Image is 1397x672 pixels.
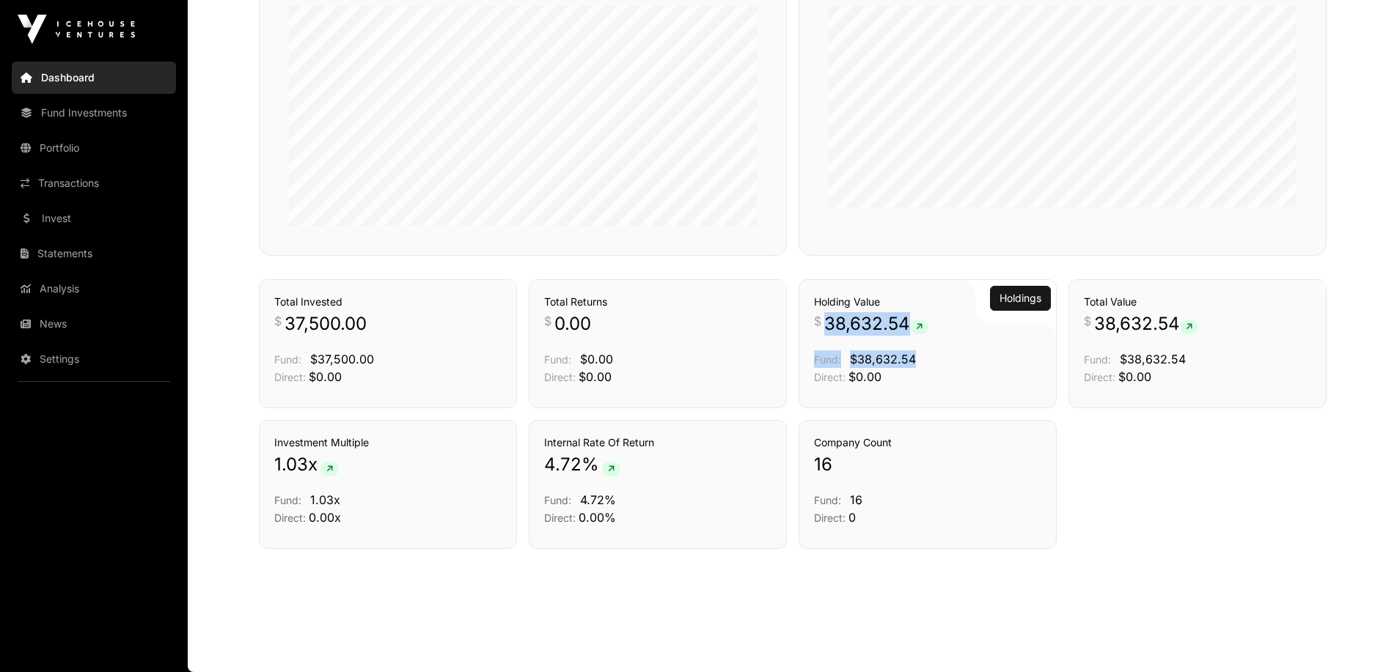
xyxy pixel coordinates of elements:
span: 38,632.54 [1094,312,1198,336]
span: $ [814,312,821,330]
h3: Internal Rate Of Return [544,435,771,450]
span: 4.72 [544,453,582,476]
span: x [308,453,318,476]
h3: Total Returns [544,295,771,309]
span: 16 [850,492,862,507]
a: Fund Investments [12,97,176,129]
span: $38,632.54 [1120,352,1186,366]
iframe: Chat Widget [1324,602,1397,672]
span: 1.03x [310,492,340,507]
img: Icehouse Ventures Logo [18,15,135,44]
span: Fund: [814,353,841,366]
span: 0.00% [579,510,616,525]
span: Fund: [274,353,301,366]
span: Fund: [544,494,571,506]
span: $38,632.54 [850,352,916,366]
span: 4.72% [580,492,616,507]
a: Holdings [1000,291,1041,306]
a: Invest [12,202,176,235]
a: Dashboard [12,62,176,94]
span: Direct: [814,512,846,524]
a: News [12,308,176,340]
h3: Total Invested [274,295,502,309]
span: $ [274,312,282,330]
a: Settings [12,343,176,375]
span: $0.00 [579,369,612,384]
span: 1.03 [274,453,308,476]
span: $0.00 [1118,369,1151,384]
a: Portfolio [12,132,176,164]
span: Direct: [544,371,576,383]
span: Fund: [544,353,571,366]
span: Direct: [1084,371,1115,383]
a: Statements [12,237,176,270]
span: 0 [848,510,856,525]
span: Direct: [274,512,306,524]
span: Direct: [544,512,576,524]
span: % [582,453,599,476]
span: Fund: [1084,353,1111,366]
span: 37,500.00 [285,312,367,336]
h3: Holding Value [814,295,1041,309]
span: 0.00x [309,510,341,525]
a: Analysis [12,273,176,305]
span: $0.00 [848,369,881,384]
span: Direct: [814,371,846,383]
h3: Investment Multiple [274,435,502,450]
a: Transactions [12,167,176,199]
span: Fund: [814,494,841,506]
span: Direct: [274,371,306,383]
span: 38,632.54 [824,312,928,336]
h3: Company Count [814,435,1041,450]
span: $ [544,312,551,330]
span: Fund: [274,494,301,506]
button: Holdings [990,286,1051,311]
span: $37,500.00 [310,352,374,366]
span: $0.00 [580,352,613,366]
span: $ [1084,312,1091,330]
span: $0.00 [309,369,342,384]
h3: Total Value [1084,295,1311,309]
span: 0.00 [554,312,591,336]
span: 16 [814,453,832,476]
